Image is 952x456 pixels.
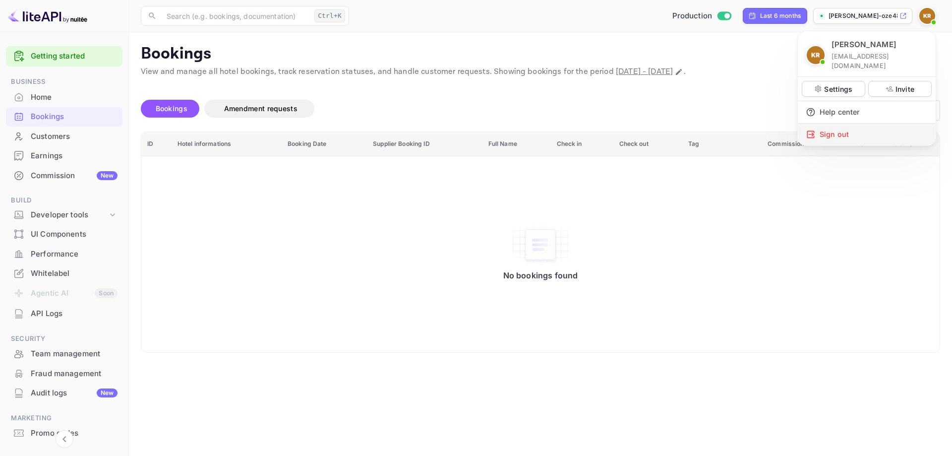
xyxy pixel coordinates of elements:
img: Kobus Roux [807,46,825,64]
div: Help center [798,101,936,123]
p: Settings [824,84,852,94]
p: Invite [895,84,914,94]
p: [EMAIL_ADDRESS][DOMAIN_NAME] [832,52,928,70]
p: [PERSON_NAME] [832,39,896,51]
div: Sign out [798,124,936,145]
